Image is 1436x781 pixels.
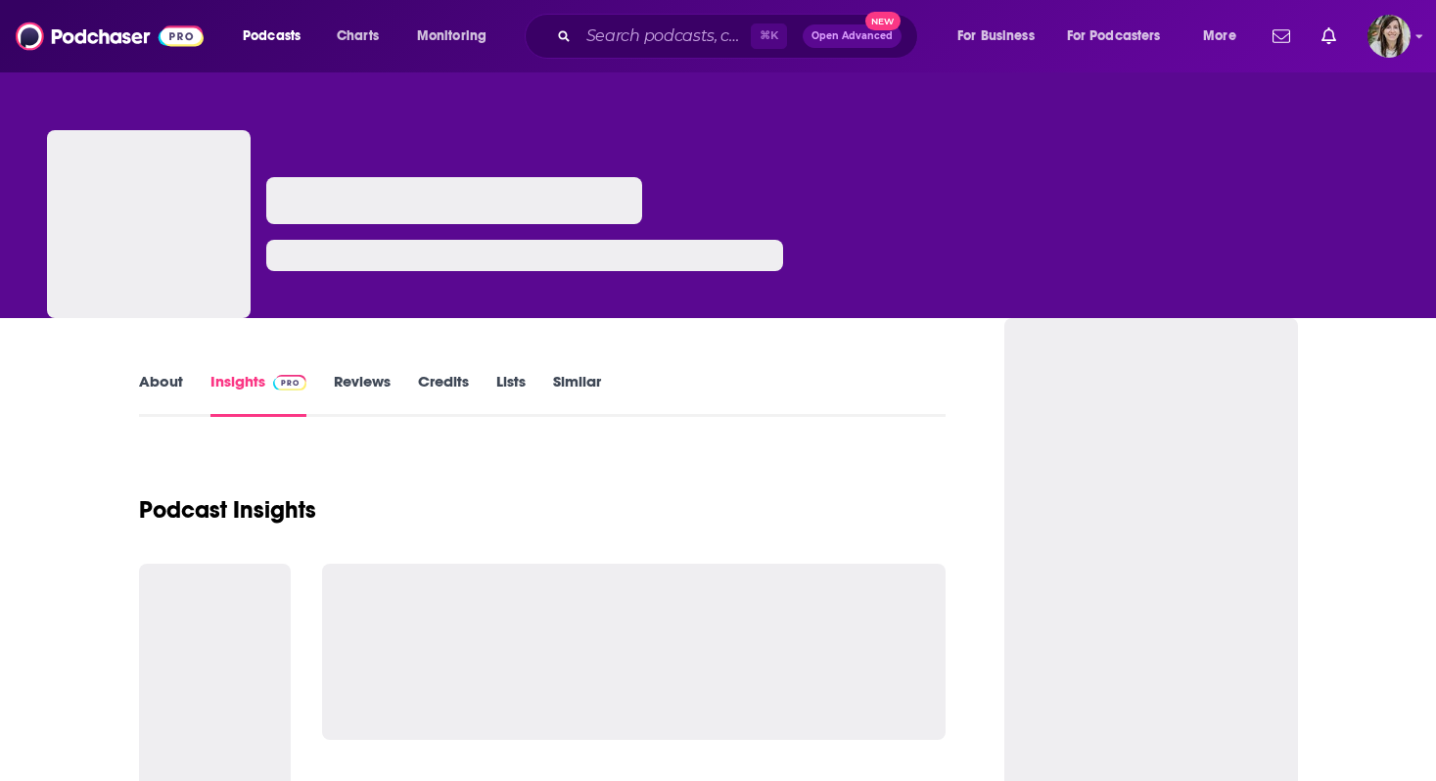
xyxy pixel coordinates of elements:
[496,372,526,417] a: Lists
[273,375,307,390] img: Podchaser Pro
[334,372,391,417] a: Reviews
[1203,23,1236,50] span: More
[1367,15,1411,58] button: Show profile menu
[1265,20,1298,53] a: Show notifications dropdown
[403,21,512,52] button: open menu
[16,18,204,55] img: Podchaser - Follow, Share and Rate Podcasts
[210,372,307,417] a: InsightsPodchaser Pro
[1067,23,1161,50] span: For Podcasters
[139,372,183,417] a: About
[418,372,469,417] a: Credits
[337,23,379,50] span: Charts
[1367,15,1411,58] span: Logged in as devinandrade
[229,21,326,52] button: open menu
[553,372,601,417] a: Similar
[243,23,301,50] span: Podcasts
[865,12,901,30] span: New
[957,23,1035,50] span: For Business
[543,14,937,59] div: Search podcasts, credits, & more...
[803,24,902,48] button: Open AdvancedNew
[751,23,787,49] span: ⌘ K
[1314,20,1344,53] a: Show notifications dropdown
[1189,21,1261,52] button: open menu
[944,21,1059,52] button: open menu
[324,21,391,52] a: Charts
[417,23,486,50] span: Monitoring
[1054,21,1189,52] button: open menu
[1367,15,1411,58] img: User Profile
[139,495,316,525] h1: Podcast Insights
[811,31,893,41] span: Open Advanced
[579,21,751,52] input: Search podcasts, credits, & more...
